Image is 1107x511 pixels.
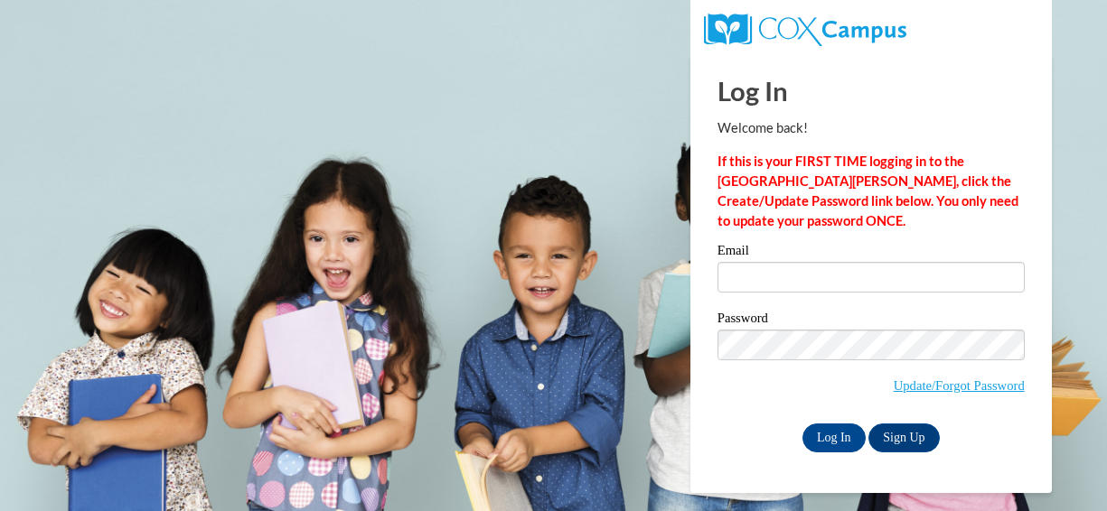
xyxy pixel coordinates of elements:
p: Welcome back! [718,118,1025,138]
label: Email [718,244,1025,262]
input: Log In [802,423,866,452]
h1: Log In [718,72,1025,109]
strong: If this is your FIRST TIME logging in to the [GEOGRAPHIC_DATA][PERSON_NAME], click the Create/Upd... [718,153,1018,228]
a: Sign Up [868,423,939,452]
label: Password [718,311,1025,330]
img: COX Campus [704,14,906,46]
a: Update/Forgot Password [894,378,1025,393]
